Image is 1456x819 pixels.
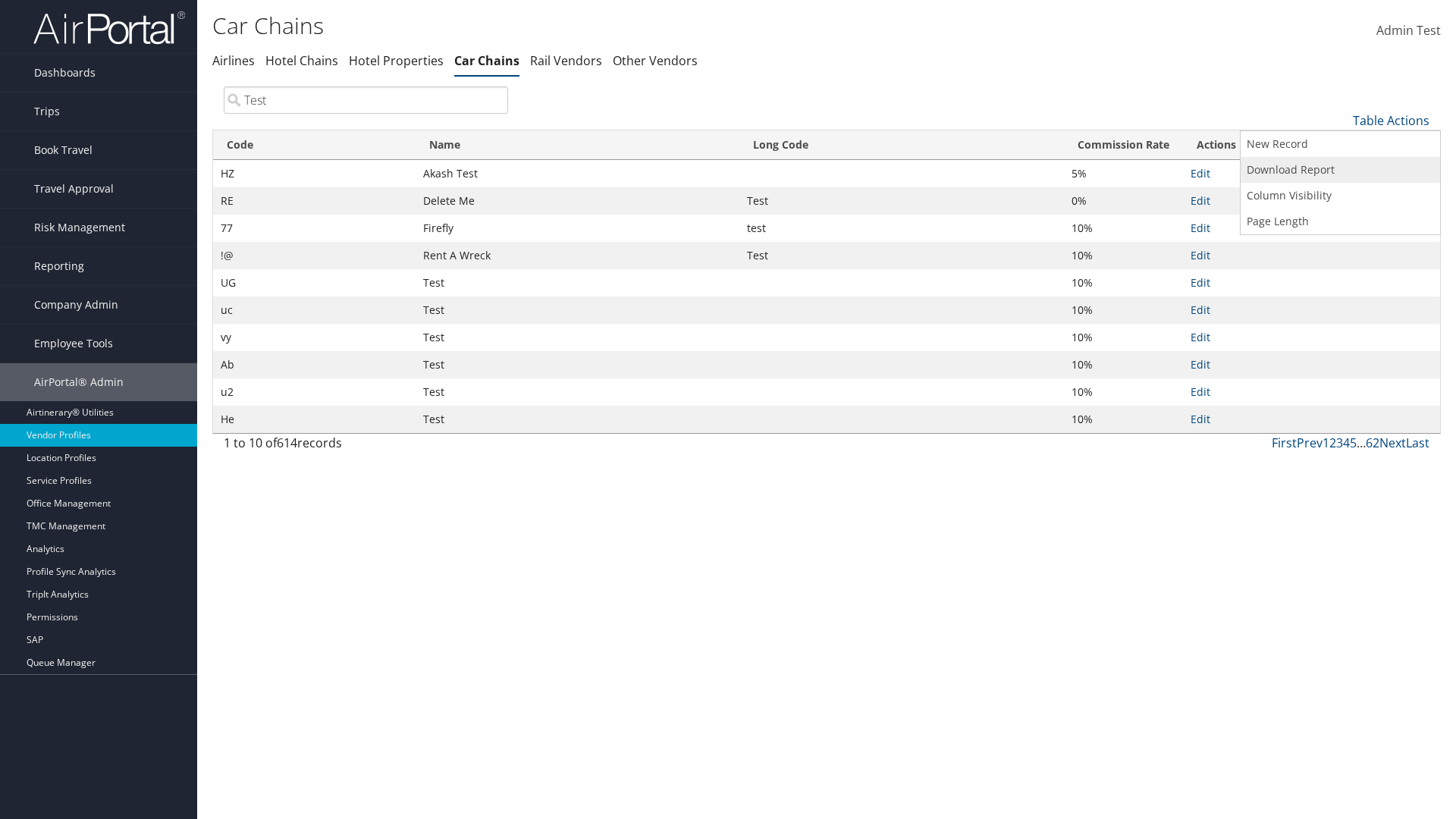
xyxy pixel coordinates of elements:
[34,363,124,401] span: AirPortal® Admin
[34,54,96,92] span: Dashboards
[33,10,185,45] img: airportal-logo.png
[34,131,93,169] span: Book Travel
[34,247,84,285] span: Reporting
[1241,131,1440,157] a: New Record
[1241,183,1440,209] a: Column Visibility
[1241,209,1440,234] a: Page Length
[34,209,125,246] span: Risk Management
[34,325,113,362] span: Employee Tools
[34,93,60,130] span: Trips
[1241,157,1440,183] a: Download Report
[34,170,114,208] span: Travel Approval
[34,286,118,324] span: Company Admin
